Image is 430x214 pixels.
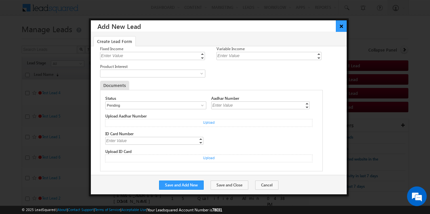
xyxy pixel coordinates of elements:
[105,131,133,136] label: ID Card Number
[22,207,222,213] span: © 2025 LeadSquared | | | | |
[159,181,204,190] button: Save and Add New
[68,207,94,212] a: Contact Support
[105,154,313,162] div: Browse
[105,101,206,109] input: Type to Search
[105,119,313,127] div: Browse
[100,46,123,51] label: Fixed Income
[34,34,110,43] div: Chat with us now
[108,3,123,19] div: Minimize live chat window
[105,114,147,118] label: Upload Aadhar Number
[93,36,136,47] a: Create Lead Form
[216,52,322,59] div: Enter Value
[100,52,206,59] div: Enter Value
[95,207,120,212] a: Terms of Service
[336,20,347,32] button: ×
[212,207,222,212] span: 78031
[105,137,204,144] div: Enter Value
[147,207,222,212] span: Your Leadsquared Account Number is
[100,81,129,90] div: Documents
[211,101,310,109] div: Enter Value
[211,96,239,101] label: Aadhar Number
[197,102,206,109] a: Show All Items
[57,207,67,212] a: About
[9,61,120,161] textarea: Type your message and hit 'Enter'
[97,20,347,32] h3: Add New Lead
[121,207,146,212] a: Acceptable Use
[105,149,132,154] label: Upload ID Card
[11,34,28,43] img: d_60004797649_company_0_60004797649
[255,181,278,190] button: Cancel
[211,181,248,190] button: Save and Close
[105,96,116,101] label: Status
[100,64,128,69] label: Product Interest
[89,166,119,175] em: Start Chat
[216,46,245,51] label: Variable Income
